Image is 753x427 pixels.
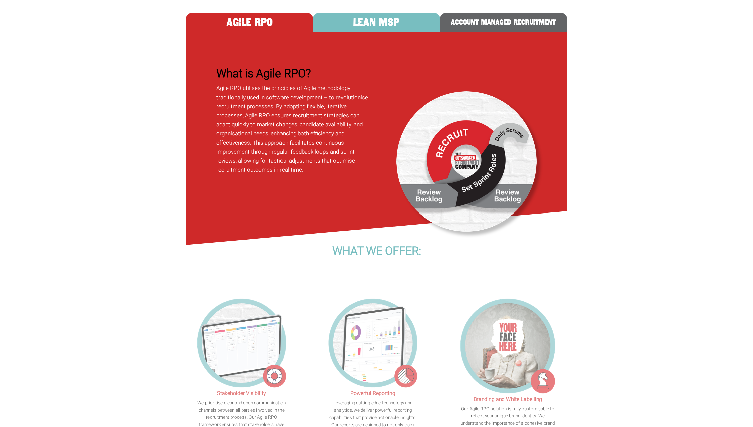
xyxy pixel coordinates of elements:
p: Agile RPO utilises the principles of Agile methodology – traditionally used in software developme... [216,84,374,174]
h2: What is Agile RPO? [216,67,374,80]
h4: Branding and White Labelling [460,396,555,402]
button: LEAN MSP [313,13,440,32]
h4: Stakeholder Visibility [197,390,286,396]
h2: WHAT WE OFFER: [186,245,567,257]
button: ACCOUNT MANAGED RECRUITMENT [440,13,567,32]
img: image1.png [396,91,537,232]
button: AGILE RPO [186,13,313,32]
h4: Powerful Reporting [328,391,417,397]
